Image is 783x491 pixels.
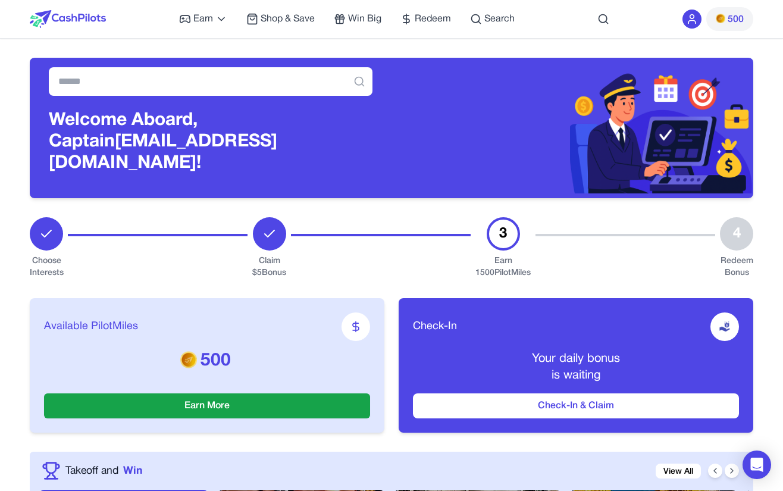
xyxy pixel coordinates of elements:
button: Earn More [44,393,370,418]
span: 500 [728,12,744,27]
div: Open Intercom Messenger [743,451,771,479]
span: Shop & Save [261,12,315,26]
div: 3 [487,217,520,251]
a: View All [656,464,701,479]
div: Choose Interests [30,255,63,279]
div: Redeem Bonus [720,255,753,279]
img: Header decoration [391,62,753,193]
span: Win [123,463,142,479]
div: 4 [720,217,753,251]
a: Win Big [334,12,381,26]
h3: Welcome Aboard, Captain [EMAIL_ADDRESS][DOMAIN_NAME]! [49,110,372,174]
span: Available PilotMiles [44,318,138,335]
div: Earn 1500 PilotMiles [475,255,531,279]
span: is waiting [552,370,600,381]
a: Search [470,12,515,26]
button: Check-In & Claim [413,393,739,418]
a: Takeoff andWin [65,463,142,479]
img: CashPilots Logo [30,10,106,28]
img: PMs [180,351,197,368]
img: receive-dollar [719,321,731,333]
span: Win Big [348,12,381,26]
span: Redeem [415,12,451,26]
p: Your daily bonus [413,351,739,367]
span: Check-In [413,318,457,335]
div: Claim $ 5 Bonus [252,255,286,279]
span: Earn [193,12,213,26]
p: 500 [44,351,370,372]
a: Earn [179,12,227,26]
span: Takeoff and [65,463,118,479]
img: PMs [716,14,725,23]
button: PMs500 [706,7,753,31]
span: Search [484,12,515,26]
a: Shop & Save [246,12,315,26]
a: Redeem [400,12,451,26]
